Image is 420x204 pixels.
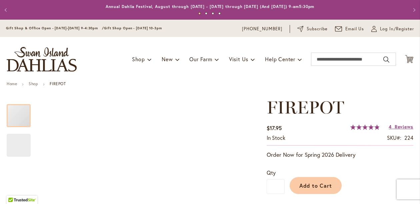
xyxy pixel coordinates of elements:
[395,123,413,130] span: Reviews
[290,177,342,194] button: Add to Cart
[218,12,221,15] button: 4 of 4
[267,134,285,141] span: In stock
[299,182,332,189] span: Add to Cart
[407,3,420,17] button: Next
[307,26,328,32] span: Subscribe
[267,124,282,131] span: $17.95
[198,12,201,15] button: 1 of 4
[267,134,285,142] div: Availability
[29,81,38,86] a: Shop
[7,98,37,127] div: FIREPOT
[212,12,214,15] button: 3 of 4
[242,26,282,32] a: [PHONE_NUMBER]
[387,134,401,141] strong: SKU
[50,81,66,86] strong: FIREPOT
[350,124,380,130] div: 98%
[106,4,315,9] a: Annual Dahlia Festival, August through [DATE] - [DATE] through [DATE] (And [DATE]) 9-am5:30pm
[267,151,413,159] p: Order Now for Spring 2026 Delivery
[7,47,77,72] a: store logo
[265,56,295,63] span: Help Center
[267,97,344,118] span: FIREPOT
[345,26,364,32] span: Email Us
[389,123,413,130] a: 4 Reviews
[162,56,173,63] span: New
[404,134,413,142] div: 224
[380,26,414,32] span: Log In/Register
[297,26,328,32] a: Subscribe
[205,12,207,15] button: 2 of 4
[229,56,248,63] span: Visit Us
[6,26,104,30] span: Gift Shop & Office Open - [DATE]-[DATE] 9-4:30pm /
[104,26,162,30] span: Gift Shop Open - [DATE] 10-3pm
[267,169,276,176] span: Qty
[389,123,392,130] span: 4
[7,127,31,157] div: FIREPOT
[371,26,414,32] a: Log In/Register
[335,26,364,32] a: Email Us
[132,56,145,63] span: Shop
[7,81,17,86] a: Home
[189,56,212,63] span: Our Farm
